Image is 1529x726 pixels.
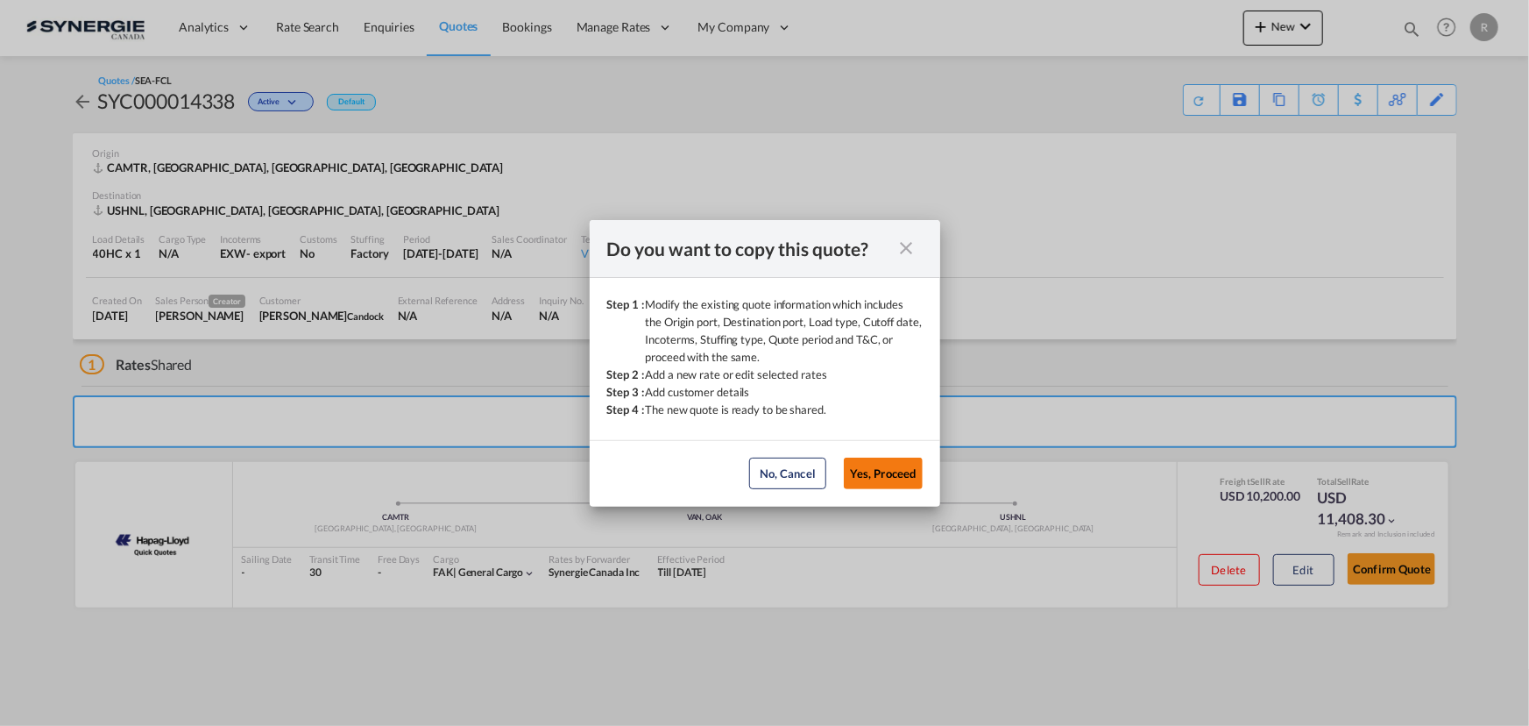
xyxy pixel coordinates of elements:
[607,366,646,383] div: Step 2 :
[844,458,923,489] button: Yes, Proceed
[607,295,646,366] div: Step 1 :
[607,238,891,260] div: Do you want to copy this quote?
[646,401,826,418] div: The new quote is ready to be shared.
[646,383,750,401] div: Add customer details
[607,383,646,401] div: Step 3 :
[646,366,827,383] div: Add a new rate or edit selected rates
[749,458,826,489] button: No, Cancel
[607,401,646,418] div: Step 4 :
[896,238,917,259] md-icon: icon-close fg-AAA8AD cursor
[590,220,940,507] md-dialog: Step 1 : ...
[646,295,923,366] div: Modify the existing quote information which includes the Origin port, Destination port, Load type...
